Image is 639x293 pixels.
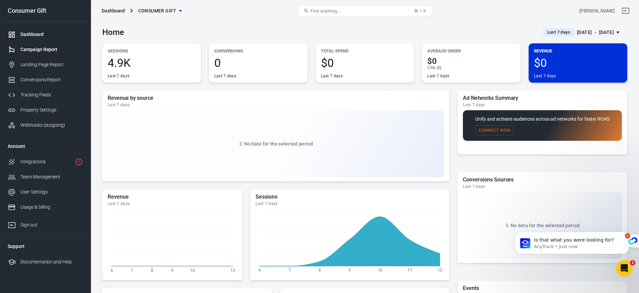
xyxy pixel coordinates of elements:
a: Conversions Report [2,72,88,87]
span: 0 [214,57,302,69]
div: Last 7 days [463,102,622,108]
h5: Conversions Sources [463,176,622,183]
span: 1 [630,260,635,265]
tspan: 9 [171,268,173,273]
p: Conversions [214,47,302,54]
a: Landing Page Report [2,57,88,72]
div: Last 7 days [463,184,622,189]
span: No data for the selected period [244,141,313,146]
a: Campaign Report [2,42,88,57]
tspan: 12 [230,268,235,273]
div: Dashboard [102,7,125,14]
h5: Ad Networks Summary [463,95,622,101]
h5: Revenue by source [108,95,444,101]
span: CPA : [427,66,436,70]
div: Sign out [20,221,83,228]
li: Account [2,138,88,154]
div: Last 7 days [534,73,556,79]
div: Tracking Pixels [20,91,83,98]
span: $0 [321,57,409,69]
button: Connect Now [475,125,514,136]
a: Integrations [2,154,88,169]
a: Dashboard [2,27,88,42]
span: Last 7 days [544,29,573,36]
div: Campaign Report [20,46,83,53]
span: $0 [437,66,441,70]
h5: Sessions [256,194,444,200]
a: Tracking Pixels [2,87,88,102]
p: Sessions [108,47,196,54]
span: $0 [427,57,515,65]
p: Average Order [427,47,515,54]
a: Webhooks (outgoing) [2,118,88,133]
div: Dashboard [20,31,83,38]
a: Sign out [618,3,634,19]
div: Webhooks (outgoing) [20,122,83,129]
div: Usage & billing [20,204,83,211]
button: Last 7 days[DATE] － [DATE] [538,27,627,38]
tspan: 12 [438,268,442,273]
div: Last 7 days [214,73,236,79]
div: ⌘ + K [414,8,426,13]
div: Documentation and Help [20,258,83,265]
div: Last 7 days [256,201,444,206]
h3: Home [102,28,124,37]
div: Conversions Report [20,76,83,83]
a: Team Management [2,169,88,184]
tspan: 6 [259,268,261,273]
div: Last 7 days [321,73,343,79]
div: Last 7 days [108,102,444,108]
tspan: 7 [131,268,133,273]
div: User Settings [20,189,83,196]
iframe: Intercom notifications message [505,218,639,275]
div: Integrations [20,158,72,165]
div: Consumer Gift [2,8,88,14]
div: Last 7 days [108,201,237,206]
a: Usage & billing [2,200,88,215]
li: Support [2,238,88,254]
p: Revenue [534,47,622,54]
div: Last 7 days [427,73,449,79]
tspan: 9 [349,268,351,273]
tspan: 8 [151,268,153,273]
iframe: Intercom live chat [616,260,632,276]
div: Account id: juSFbWAb [579,7,615,14]
span: Find anything... [310,8,341,13]
tspan: 11 [408,268,413,273]
span: $0 [534,57,622,69]
tspan: 8 [319,268,321,273]
h5: Events [463,285,622,292]
tspan: 10 [190,268,195,273]
tspan: 6 [111,268,113,273]
tspan: 7 [289,268,291,273]
button: Find anything...⌘ + K [298,5,432,16]
a: Sign out [2,215,88,233]
a: Property Settings [2,102,88,118]
tspan: 10 [378,268,382,273]
div: Landing Page Report [20,61,83,68]
span: 4.9K [108,57,196,69]
span: Consumer Gift [138,7,176,15]
div: [DATE] － [DATE] [577,28,614,37]
button: Consumer Gift [136,5,184,17]
p: Total Spend [321,47,409,54]
a: User Settings [2,184,88,200]
h5: Revenue [108,194,237,200]
div: Team Management [20,173,83,180]
svg: 1 networks not verified yet [75,158,83,166]
div: Last 7 days [108,73,129,79]
div: Property Settings [20,107,83,114]
p: Unify and activate audiences across ad networks for faster ROAS [475,116,609,123]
